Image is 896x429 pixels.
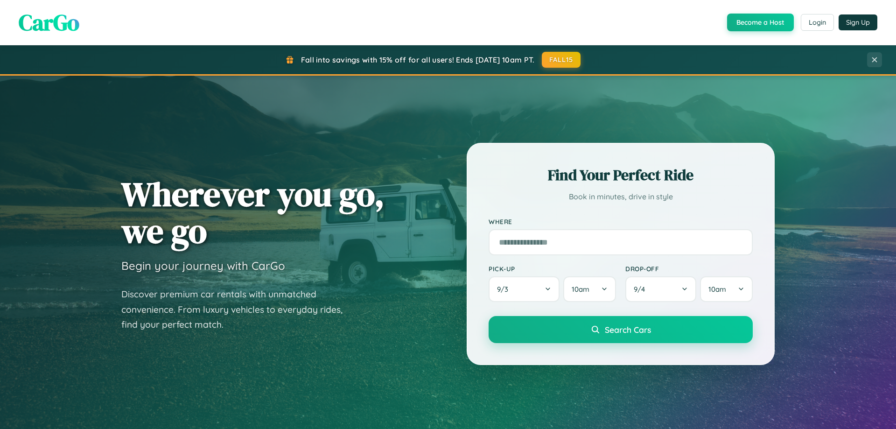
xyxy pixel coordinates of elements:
[489,276,560,302] button: 9/3
[625,265,753,273] label: Drop-off
[121,287,355,332] p: Discover premium car rentals with unmatched convenience. From luxury vehicles to everyday rides, ...
[19,7,79,38] span: CarGo
[489,316,753,343] button: Search Cars
[489,265,616,273] label: Pick-up
[121,259,285,273] h3: Begin your journey with CarGo
[625,276,696,302] button: 9/4
[489,218,753,225] label: Where
[563,276,616,302] button: 10am
[634,285,650,294] span: 9 / 4
[708,285,726,294] span: 10am
[727,14,794,31] button: Become a Host
[542,52,581,68] button: FALL15
[121,176,385,249] h1: Wherever you go, we go
[489,190,753,204] p: Book in minutes, drive in style
[572,285,589,294] span: 10am
[497,285,513,294] span: 9 / 3
[605,324,651,335] span: Search Cars
[801,14,834,31] button: Login
[839,14,877,30] button: Sign Up
[301,55,535,64] span: Fall into savings with 15% off for all users! Ends [DATE] 10am PT.
[700,276,753,302] button: 10am
[489,165,753,185] h2: Find Your Perfect Ride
